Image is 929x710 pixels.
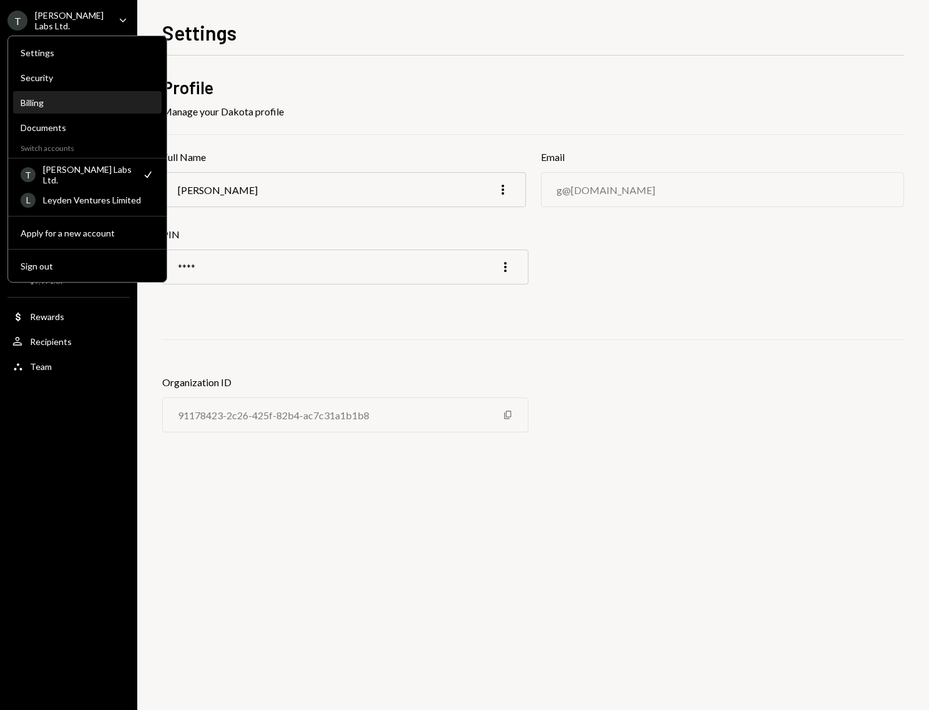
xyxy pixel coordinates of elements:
h1: Settings [162,20,236,45]
h2: Profile [162,75,904,100]
a: Recipients [7,330,130,353]
div: Switch accounts [8,141,167,153]
a: Settings [13,41,162,64]
div: [PERSON_NAME] Labs Ltd. [35,10,109,31]
div: Leyden Ventures Limited [43,195,154,205]
div: [PERSON_NAME] [178,184,258,196]
div: 91178423-2c26-425f-82b4-ac7c31a1b1b8 [178,409,369,421]
a: Rewards [7,305,130,328]
div: Security [21,72,154,83]
h3: Full Name [162,150,526,165]
button: Sign out [13,255,162,278]
div: Team [30,361,52,372]
div: [PERSON_NAME] Labs Ltd. [43,164,134,185]
div: Documents [21,122,154,133]
a: Documents [13,116,162,139]
div: T [7,11,27,31]
h3: PIN [162,227,528,242]
div: Manage your Dakota profile [162,104,904,119]
a: Team [7,355,130,377]
div: Rewards [30,311,64,322]
a: Billing [13,91,162,114]
div: L [21,193,36,208]
div: g@[DOMAIN_NAME] [557,184,655,196]
div: Recipients [30,336,72,347]
div: Apply for a new account [21,228,154,238]
a: Security [13,66,162,89]
div: T [21,167,36,182]
div: Sign out [21,261,154,271]
div: Settings [21,47,154,58]
button: Apply for a new account [13,222,162,245]
div: Billing [21,97,154,108]
a: LLeyden Ventures Limited [13,188,162,211]
h3: Email [541,150,905,165]
h3: Organization ID [162,375,528,390]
